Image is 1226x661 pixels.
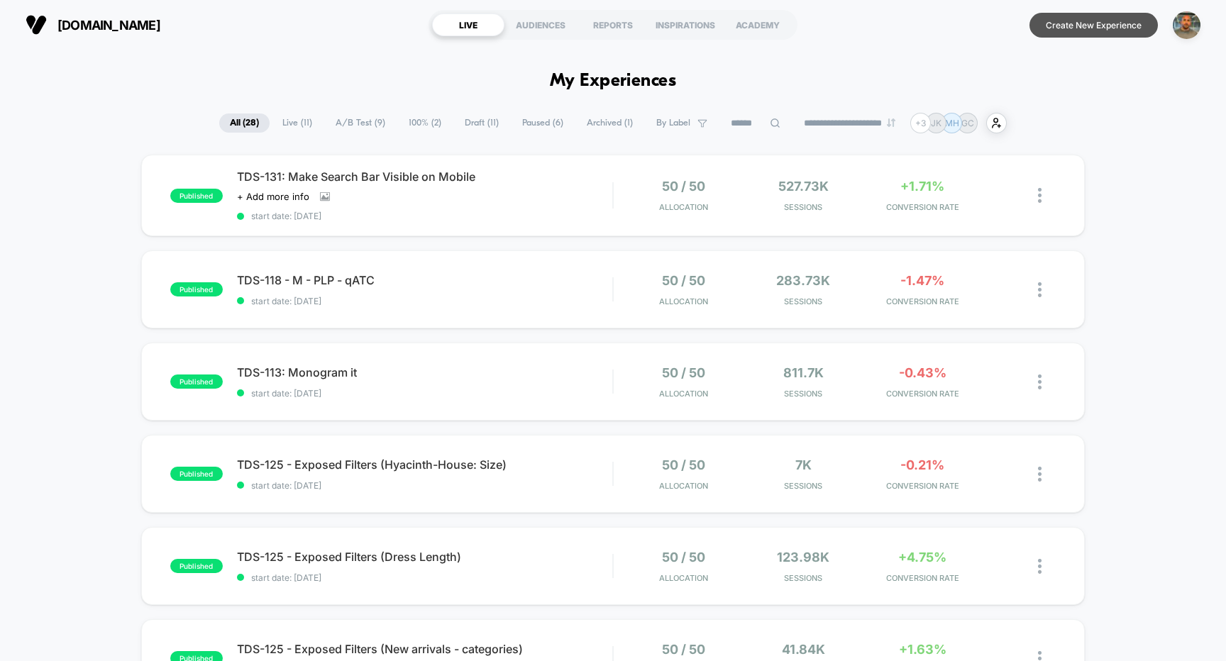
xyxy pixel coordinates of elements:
[512,113,574,133] span: Paused ( 6 )
[659,573,708,583] span: Allocation
[747,389,859,399] span: Sessions
[577,13,649,36] div: REPORTS
[795,457,812,472] span: 7k
[1038,467,1042,482] img: close
[576,113,644,133] span: Archived ( 1 )
[866,202,978,212] span: CONVERSION RATE
[931,118,941,128] p: JK
[659,202,708,212] span: Allocation
[504,13,577,36] div: AUDIENCES
[237,572,613,583] span: start date: [DATE]
[776,273,830,288] span: 283.73k
[961,118,974,128] p: GC
[887,118,895,127] img: end
[777,550,829,565] span: 123.98k
[21,13,165,36] button: [DOMAIN_NAME]
[237,211,613,221] span: start date: [DATE]
[656,118,690,128] span: By Label
[1173,11,1200,39] img: ppic
[662,457,705,472] span: 50 / 50
[170,282,223,296] span: published
[57,18,160,33] span: [DOMAIN_NAME]
[237,191,309,202] span: + Add more info
[1038,282,1042,297] img: close
[1038,374,1042,389] img: close
[219,113,270,133] span: All ( 28 )
[170,374,223,389] span: published
[747,202,859,212] span: Sessions
[325,113,396,133] span: A/B Test ( 9 )
[747,481,859,491] span: Sessions
[398,113,452,133] span: 100% ( 2 )
[170,559,223,573] span: published
[899,642,946,657] span: +1.63%
[1038,559,1042,574] img: close
[26,14,47,35] img: Visually logo
[1038,188,1042,203] img: close
[945,118,959,128] p: MH
[662,550,705,565] span: 50 / 50
[659,481,708,491] span: Allocation
[662,273,705,288] span: 50 / 50
[782,642,825,657] span: 41.84k
[550,71,677,91] h1: My Experiences
[747,296,859,306] span: Sessions
[778,179,829,194] span: 527.73k
[899,365,946,380] span: -0.43%
[722,13,794,36] div: ACADEMY
[900,457,944,472] span: -0.21%
[747,573,859,583] span: Sessions
[237,273,613,287] span: TDS-118 - M - PLP - qATC
[659,389,708,399] span: Allocation
[662,179,705,194] span: 50 / 50
[900,273,944,288] span: -1.47%
[1169,11,1205,40] button: ppic
[272,113,323,133] span: Live ( 11 )
[454,113,509,133] span: Draft ( 11 )
[237,642,613,656] span: TDS-125 - Exposed Filters (New arrivals - categories)
[237,296,613,306] span: start date: [DATE]
[237,480,613,491] span: start date: [DATE]
[237,457,613,472] span: TDS-125 - Exposed Filters (Hyacinth-House: Size)
[866,296,978,306] span: CONVERSION RATE
[237,170,613,184] span: TDS-131: Make Search Bar Visible on Mobile
[898,550,946,565] span: +4.75%
[237,365,613,379] span: TDS-113: Monogram it
[662,642,705,657] span: 50 / 50
[662,365,705,380] span: 50 / 50
[900,179,944,194] span: +1.71%
[170,189,223,203] span: published
[432,13,504,36] div: LIVE
[866,573,978,583] span: CONVERSION RATE
[783,365,824,380] span: 811.7k
[910,113,931,133] div: + 3
[170,467,223,481] span: published
[649,13,722,36] div: INSPIRATIONS
[659,296,708,306] span: Allocation
[237,550,613,564] span: TDS-125 - Exposed Filters (Dress Length)
[866,389,978,399] span: CONVERSION RATE
[866,481,978,491] span: CONVERSION RATE
[237,388,613,399] span: start date: [DATE]
[1029,13,1158,38] button: Create New Experience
